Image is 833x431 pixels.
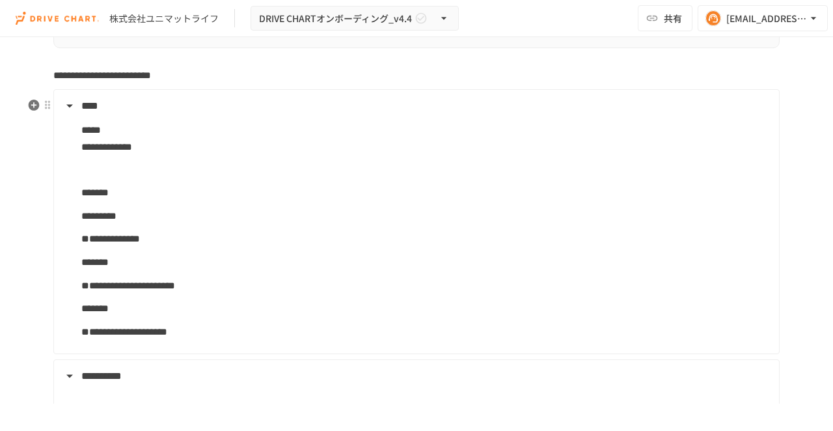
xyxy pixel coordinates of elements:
button: [EMAIL_ADDRESS][DOMAIN_NAME] [698,5,828,31]
div: [EMAIL_ADDRESS][DOMAIN_NAME] [726,10,807,27]
button: DRIVE CHARTオンボーディング_v4.4 [251,6,459,31]
span: 共有 [664,11,682,25]
img: i9VDDS9JuLRLX3JIUyK59LcYp6Y9cayLPHs4hOxMB9W [16,8,99,29]
div: 株式会社ユニマットライフ [109,12,219,25]
button: 共有 [638,5,692,31]
span: DRIVE CHARTオンボーディング_v4.4 [259,10,412,27]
